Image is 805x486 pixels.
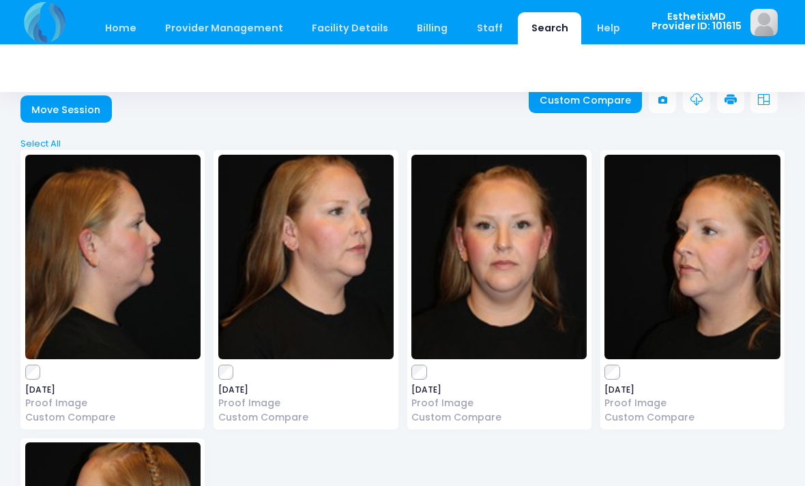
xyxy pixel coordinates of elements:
[604,396,780,410] a: Proof Image
[299,12,402,44] a: Facility Details
[151,12,296,44] a: Provider Management
[411,155,587,359] img: image
[25,386,201,394] span: [DATE]
[463,12,516,44] a: Staff
[218,396,394,410] a: Proof Image
[404,12,461,44] a: Billing
[652,12,742,31] span: EsthetixMD Provider ID: 101615
[218,386,394,394] span: [DATE]
[411,396,587,410] a: Proof Image
[16,137,789,151] a: Select All
[584,12,634,44] a: Help
[218,410,394,425] a: Custom Compare
[25,396,201,410] a: Proof Image
[25,155,201,359] img: image
[411,386,587,394] span: [DATE]
[20,95,112,123] a: Move Session
[91,12,149,44] a: Home
[518,12,581,44] a: Search
[218,155,394,359] img: image
[411,410,587,425] a: Custom Compare
[604,386,780,394] span: [DATE]
[529,86,643,113] a: Custom Compare
[604,155,780,359] img: image
[25,410,201,425] a: Custom Compare
[604,410,780,425] a: Custom Compare
[750,9,778,36] img: image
